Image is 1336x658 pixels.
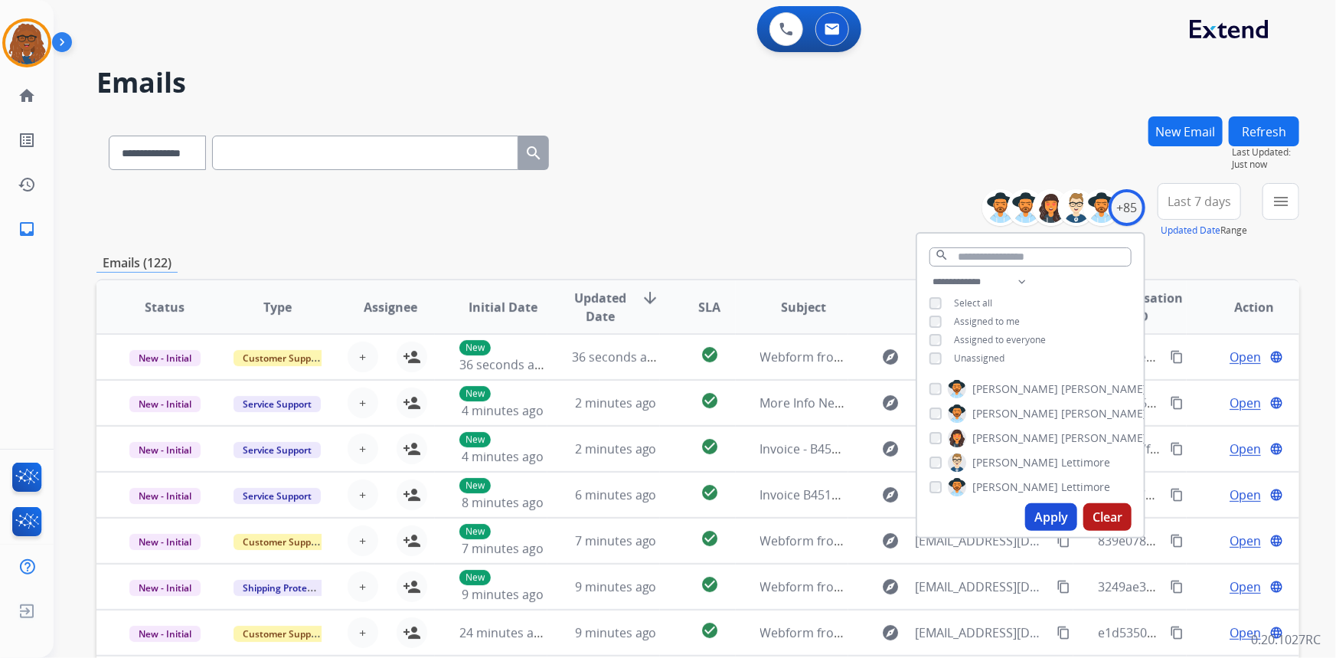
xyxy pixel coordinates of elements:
[972,480,1058,495] span: [PERSON_NAME]
[1161,224,1247,237] span: Range
[145,298,185,316] span: Status
[1269,626,1283,640] mat-icon: language
[882,440,900,458] mat-icon: explore
[1229,116,1299,146] button: Refresh
[234,396,321,412] span: Service Support
[129,442,201,458] span: New - Initial
[403,348,421,366] mat-icon: person_add
[1251,630,1321,649] p: 0.20.1027RC
[129,350,201,366] span: New - Initial
[760,578,1107,595] span: Webform from [EMAIL_ADDRESS][DOMAIN_NAME] on [DATE]
[1170,626,1184,640] mat-icon: content_copy
[1170,442,1184,456] mat-icon: content_copy
[701,391,719,410] mat-icon: check_circle
[359,624,366,642] span: +
[348,434,378,464] button: +
[1061,480,1110,495] span: Lettimore
[1170,534,1184,548] mat-icon: content_copy
[935,248,949,262] mat-icon: search
[1230,532,1261,550] span: Open
[348,525,378,556] button: +
[882,532,900,550] mat-icon: explore
[359,440,366,458] span: +
[882,578,900,596] mat-icon: explore
[1187,280,1299,334] th: Action
[129,580,201,596] span: New - Initial
[1061,455,1110,470] span: Lettimore
[359,394,366,412] span: +
[129,488,201,504] span: New - Initial
[1098,532,1331,549] span: 839e0780-0a40-43fa-b06a-eb5a07ca51e1
[760,394,1209,411] span: More Info Needed: 296d50d1-b79c-4452-ac81-2d460cfc80b7 - [PERSON_NAME]
[954,352,1004,365] span: Unassigned
[129,626,201,642] span: New - Initial
[234,488,321,504] span: Service Support
[459,340,491,355] p: New
[572,289,629,326] span: Updated Date
[882,624,900,642] mat-icon: explore
[348,342,378,372] button: +
[469,298,537,316] span: Initial Date
[348,617,378,648] button: +
[701,345,719,364] mat-icon: check_circle
[403,440,421,458] mat-icon: person_add
[1061,430,1147,446] span: [PERSON_NAME]
[129,534,201,550] span: New - Initial
[234,580,338,596] span: Shipping Protection
[575,486,657,503] span: 6 minutes ago
[234,350,333,366] span: Customer Support
[1057,626,1070,640] mat-icon: content_copy
[403,486,421,504] mat-icon: person_add
[462,586,544,603] span: 9 minutes ago
[96,254,178,273] p: Emails (122)
[954,296,992,309] span: Select all
[575,440,657,457] span: 2 minutes ago
[916,624,1049,642] span: [EMAIL_ADDRESS][DOMAIN_NAME]
[234,626,333,642] span: Customer Support
[1148,116,1223,146] button: New Email
[972,430,1058,446] span: [PERSON_NAME]
[701,483,719,502] mat-icon: check_circle
[234,442,321,458] span: Service Support
[459,478,491,493] p: New
[972,381,1058,397] span: [PERSON_NAME]
[1158,183,1241,220] button: Last 7 days
[641,289,659,307] mat-icon: arrow_downward
[1057,534,1070,548] mat-icon: content_copy
[1025,503,1077,531] button: Apply
[701,529,719,548] mat-icon: check_circle
[1269,580,1283,594] mat-icon: language
[760,486,863,503] span: Invoice B451AJD-E
[1230,394,1261,412] span: Open
[18,175,36,194] mat-icon: history
[359,532,366,550] span: +
[1269,488,1283,502] mat-icon: language
[1230,624,1261,642] span: Open
[1230,440,1261,458] span: Open
[882,394,900,412] mat-icon: explore
[882,348,900,366] mat-icon: explore
[698,298,720,316] span: SLA
[403,578,421,596] mat-icon: person_add
[234,534,333,550] span: Customer Support
[403,624,421,642] mat-icon: person_add
[459,570,491,585] p: New
[364,298,417,316] span: Assignee
[1170,350,1184,364] mat-icon: content_copy
[575,394,657,411] span: 2 minutes ago
[462,402,544,419] span: 4 minutes ago
[5,21,48,64] img: avatar
[1061,381,1147,397] span: [PERSON_NAME]
[701,575,719,594] mat-icon: check_circle
[1230,348,1261,366] span: Open
[1232,146,1299,159] span: Last Updated:
[459,624,548,641] span: 24 minutes ago
[96,67,1299,98] h2: Emails
[760,532,1107,549] span: Webform from [EMAIL_ADDRESS][DOMAIN_NAME] on [DATE]
[1269,350,1283,364] mat-icon: language
[459,356,549,373] span: 36 seconds ago
[972,455,1058,470] span: [PERSON_NAME]
[1057,580,1070,594] mat-icon: content_copy
[263,298,292,316] span: Type
[1168,198,1231,205] span: Last 7 days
